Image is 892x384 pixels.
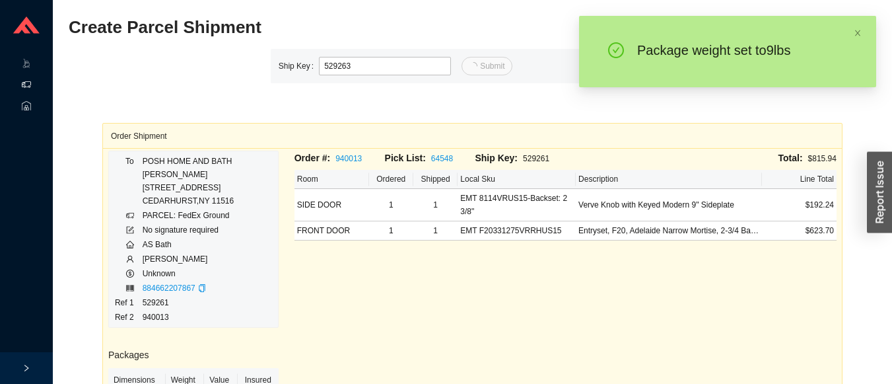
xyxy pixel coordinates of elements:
[413,189,458,221] td: 1
[279,57,319,75] label: Ship Key
[294,189,369,221] td: SIDE DOOR
[142,252,235,266] td: [PERSON_NAME]
[413,221,458,241] td: 1
[126,241,134,249] span: home
[369,189,413,221] td: 1
[431,154,453,163] a: 64548
[143,284,195,293] a: 884662207867
[369,221,413,241] td: 1
[475,151,565,166] div: 529261
[142,266,235,281] td: Unknown
[578,198,759,211] div: Verve Knob with Keyed Modern 9" Sideplate
[114,310,142,325] td: Ref 2
[385,153,426,163] span: Pick List:
[578,224,759,237] div: Entryset, F20, Adelaide Narrow Mortise, 2-3/4 Backset, Verve Knob, RH, US15
[637,42,834,58] div: Package weight set to 9 lb s
[458,170,576,189] th: Local Sku
[198,282,206,295] div: Copy
[114,295,142,310] td: Ref 1
[111,124,834,148] div: Order Shipment
[143,155,234,208] div: POSH HOME AND BATH [PERSON_NAME] [STREET_ADDRESS] CEDARHURST , NY 11516
[854,29,862,37] span: close
[458,189,576,221] td: EMT 8114VRUS15-Backset: 2 3/8"
[108,348,279,363] h3: Packages
[142,237,235,252] td: AS Bath
[126,284,134,292] span: barcode
[475,153,518,163] span: Ship Key:
[294,221,369,241] td: FRONT DOOR
[126,255,134,263] span: user
[294,170,369,189] th: Room
[126,270,134,278] span: dollar
[126,226,134,234] span: form
[142,310,235,325] td: 940013
[294,153,330,163] span: Order #:
[142,208,235,223] td: PARCEL: FedEx Ground
[69,16,674,39] h2: Create Parcel Shipment
[114,154,142,208] td: To
[335,154,362,163] a: 940013
[762,221,837,241] td: $623.70
[142,295,235,310] td: 529261
[369,170,413,189] th: Ordered
[142,223,235,237] td: No signature required
[778,153,803,163] span: Total:
[565,151,837,166] div: $815.94
[608,42,624,61] span: check-circle
[462,57,512,75] button: Submit
[458,221,576,241] td: EMT F20331275VRRHUS15
[22,364,30,372] span: right
[413,170,458,189] th: Shipped
[762,189,837,221] td: $192.24
[576,170,762,189] th: Description
[198,284,206,292] span: copy
[762,170,837,189] th: Line Total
